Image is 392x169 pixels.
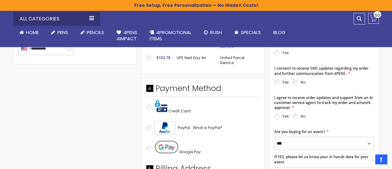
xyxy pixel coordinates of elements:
span: $103.78 [156,55,170,60]
span: Home [26,29,39,36]
td: United Parcel Service [217,52,259,68]
span: 4Pens 4impact [117,29,137,42]
iframe: Google Customer Reviews [341,152,392,169]
span: What is PayPal? [193,125,222,130]
a: Pencils [74,26,110,39]
a: What is PayPal? [193,124,222,132]
span: Pencils [87,29,104,36]
span: Credit Card [168,108,191,114]
a: Blog [267,26,292,39]
a: 4PROMOTIONALITEMS [143,26,198,46]
span: I agree to receive order updates and support from an AI customer service agent to track my order ... [274,95,373,110]
a: 50 [368,13,379,24]
label: Yes [282,114,289,119]
div: United States: +1 [19,42,33,55]
img: Pay with credit card [155,100,167,112]
span: I consent to receive SMS updates regarding my order and further communication from 4PENS. [274,66,368,76]
div: Payment Method [146,83,260,97]
img: Pay with Google Pay [155,141,178,153]
span: If YES, please let us know your in hands date for your event [274,154,368,164]
span: Specials [241,29,261,36]
td: UPS Next Day Air [174,52,217,68]
a: 4Pens4impact [110,26,143,46]
span: Pens [57,29,68,36]
label: No [301,80,306,85]
div: All Categories [13,12,100,26]
span: Blog [273,29,285,36]
span: Rush [210,29,222,36]
a: Home [13,26,45,39]
span: 50 [375,12,380,18]
label: Yes [282,80,289,85]
a: Specials [228,26,267,39]
label: No [301,114,306,119]
a: Rush [198,26,228,39]
span: Google Pay [179,149,201,154]
a: Pens [45,26,74,39]
label: Yes [282,50,289,55]
img: Acceptance Mark [154,121,175,135]
span: PayPal [178,125,190,130]
span: Are you buying for an event? [274,129,325,134]
span: 4PROMOTIONAL ITEMS [150,29,192,42]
